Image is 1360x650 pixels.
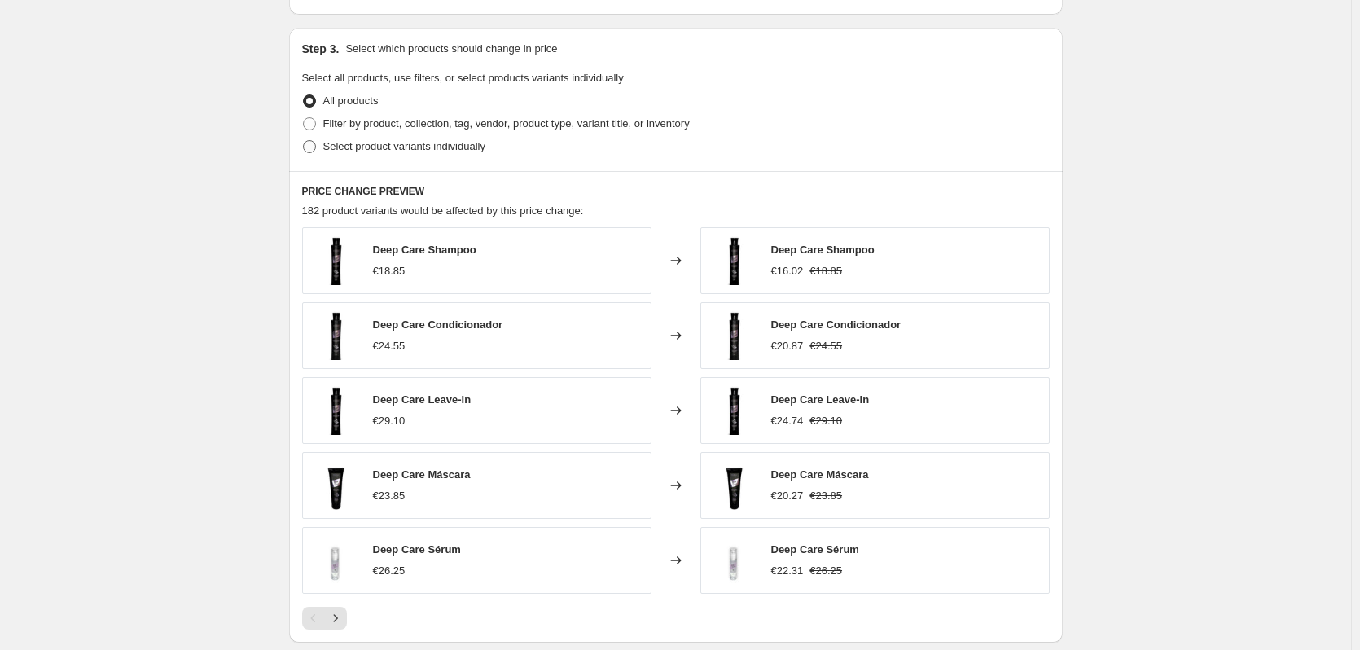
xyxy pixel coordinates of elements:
[809,563,842,579] strike: €26.25
[709,236,758,285] img: deep-care-shampoo-purah_80x.webp
[323,94,379,107] span: All products
[809,263,842,279] strike: €18.85
[324,607,347,630] button: Next
[373,244,476,256] span: Deep Care Shampoo
[373,263,406,279] div: €18.85
[771,263,804,279] div: €16.02
[302,607,347,630] nav: Pagination
[771,488,804,504] div: €20.27
[771,393,870,406] span: Deep Care Leave-in
[373,413,406,429] div: €29.10
[771,338,804,354] div: €20.87
[311,386,360,435] img: deep-care-leavein-purah_80x.webp
[302,72,624,84] span: Select all products, use filters, or select products variants individually
[771,318,902,331] span: Deep Care Condicionador
[771,244,875,256] span: Deep Care Shampoo
[373,563,406,579] div: €26.25
[809,488,842,504] strike: €23.85
[373,318,503,331] span: Deep Care Condicionador
[709,386,758,435] img: deep-care-leavein-purah_80x.webp
[771,543,859,556] span: Deep Care Sérum
[302,185,1050,198] h6: PRICE CHANGE PREVIEW
[771,563,804,579] div: €22.31
[373,338,406,354] div: €24.55
[809,413,842,429] strike: €29.10
[311,311,360,360] img: deep-care-condicionador-purah_80x.webp
[345,41,557,57] p: Select which products should change in price
[311,536,360,585] img: deep-care-serum-purah_80x.webp
[373,393,472,406] span: Deep Care Leave-in
[771,413,804,429] div: €24.74
[323,117,690,130] span: Filter by product, collection, tag, vendor, product type, variant title, or inventory
[709,461,758,510] img: deep-care-mascara-purah_80x.webp
[323,140,485,152] span: Select product variants individually
[709,311,758,360] img: deep-care-condicionador-purah_80x.webp
[311,236,360,285] img: deep-care-shampoo-purah_80x.webp
[302,204,584,217] span: 182 product variants would be affected by this price change:
[809,338,842,354] strike: €24.55
[709,536,758,585] img: deep-care-serum-purah_80x.webp
[373,468,471,481] span: Deep Care Máscara
[311,461,360,510] img: deep-care-mascara-purah_80x.webp
[302,41,340,57] h2: Step 3.
[771,468,869,481] span: Deep Care Máscara
[373,543,461,556] span: Deep Care Sérum
[373,488,406,504] div: €23.85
